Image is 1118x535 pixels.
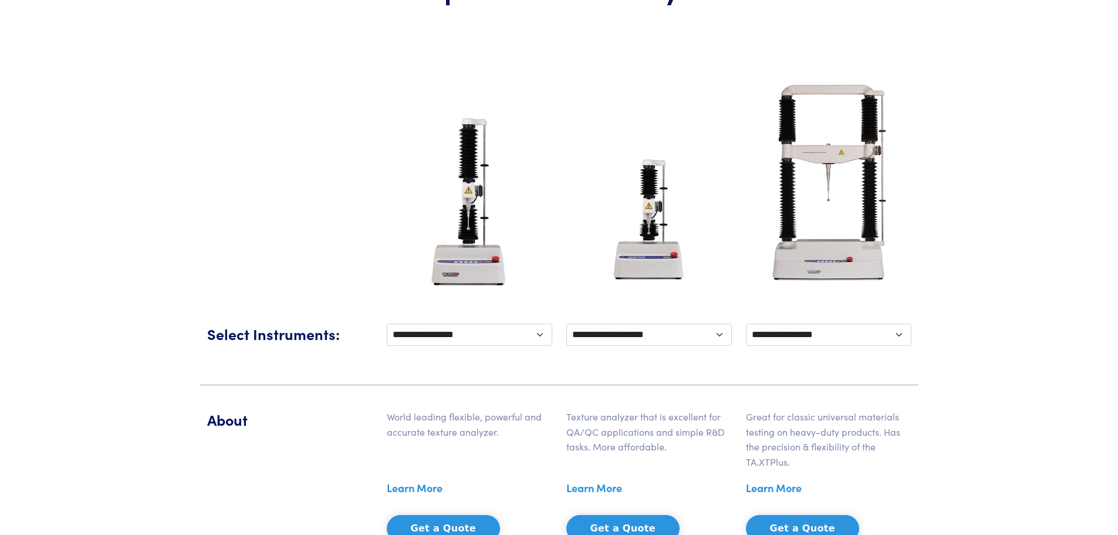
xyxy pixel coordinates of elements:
img: ta-hd-analyzer.jpg [749,65,908,300]
a: Learn More [566,479,622,497]
a: Learn More [746,479,802,497]
img: ta-xt-plus-analyzer.jpg [414,109,524,300]
a: Learn More [387,479,443,497]
p: Texture analyzer that is excellent for QA/QC applications and simple R&D tasks. More affordable. [566,409,732,455]
h5: Select Instruments: [207,324,373,344]
img: ta-xt-express-analyzer.jpg [599,139,700,300]
h5: About [207,409,373,430]
p: World leading flexible, powerful and accurate texture analyzer. [387,409,552,439]
p: Great for classic universal materials testing on heavy-duty products. Has the precision & flexibi... [746,409,911,469]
